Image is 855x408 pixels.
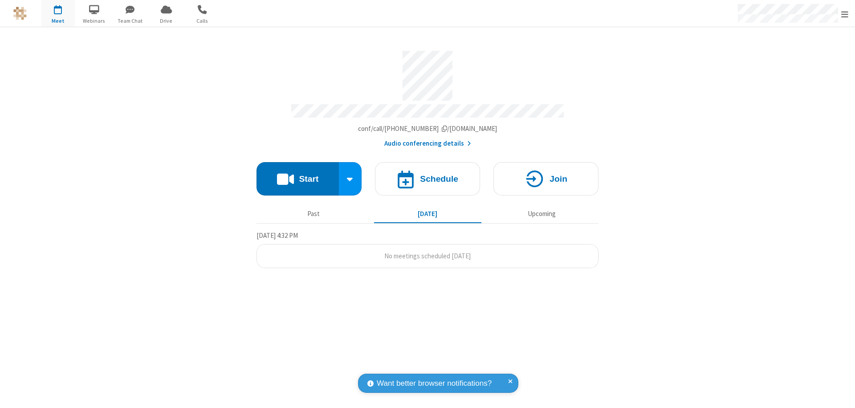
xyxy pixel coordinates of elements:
[358,124,497,134] button: Copy my meeting room linkCopy my meeting room link
[256,231,298,240] span: [DATE] 4:32 PM
[260,205,367,222] button: Past
[377,378,492,389] span: Want better browser notifications?
[420,175,458,183] h4: Schedule
[256,44,598,149] section: Account details
[488,205,595,222] button: Upcoming
[339,162,362,196] div: Start conference options
[384,252,471,260] span: No meetings scheduled [DATE]
[77,17,111,25] span: Webinars
[833,385,848,402] iframe: Chat
[256,162,339,196] button: Start
[374,205,481,222] button: [DATE]
[114,17,147,25] span: Team Chat
[493,162,598,196] button: Join
[358,124,497,133] span: Copy my meeting room link
[41,17,75,25] span: Meet
[256,230,598,269] section: Today's Meetings
[186,17,219,25] span: Calls
[13,7,27,20] img: QA Selenium DO NOT DELETE OR CHANGE
[150,17,183,25] span: Drive
[375,162,480,196] button: Schedule
[299,175,318,183] h4: Start
[384,139,471,149] button: Audio conferencing details
[550,175,567,183] h4: Join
